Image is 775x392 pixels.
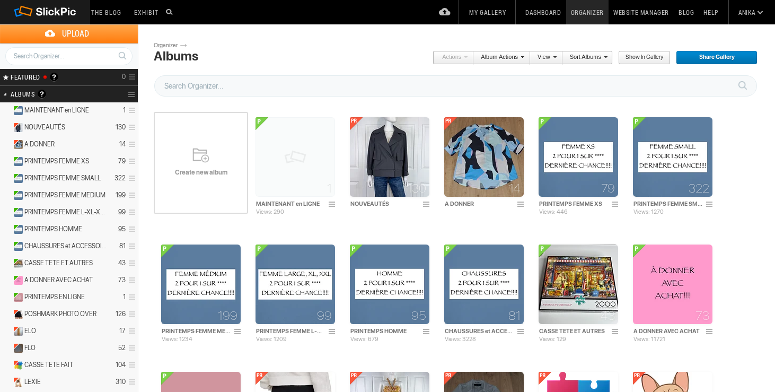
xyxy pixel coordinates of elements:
[509,184,521,193] span: 14
[1,276,11,284] a: Expand
[1,378,11,386] a: Expand
[539,117,618,197] img: images.webp
[24,361,73,369] span: CASSE TETE FAIT
[1,293,11,301] a: Expand
[9,378,23,387] ins: Private Album
[256,117,335,197] img: pix.gif
[24,174,101,182] span: PRINTEMPS FEMME SMALL
[9,293,23,302] ins: Public Album
[601,184,615,193] span: 79
[1,327,11,335] a: Expand
[5,47,133,65] input: Search Organizer...
[24,123,65,132] span: NOUVEAUTÉS
[7,73,40,81] span: FEATURED
[601,311,615,320] span: 43
[9,310,23,319] ins: Private Album
[11,86,100,102] h2: Albums
[562,51,607,65] a: Sort Albums
[24,378,41,386] span: LEXIE
[24,259,93,267] span: CASSE TETE ET AUTRES
[473,51,524,65] a: Album Actions
[633,117,712,197] img: images.webp
[1,310,11,318] a: Expand
[633,336,665,343] span: Views: 11721
[317,311,332,320] span: 99
[444,199,514,208] input: A DONNER
[444,117,524,197] img: DSC_0126.webp
[9,208,23,217] ins: Public Album
[9,123,23,132] ins: Private Album
[411,311,426,320] span: 95
[154,168,248,177] span: Create new album
[161,326,231,336] input: PRINTEMPS FEMME MEDIUM
[350,326,420,336] input: PRINTEMPS HOMME
[9,327,23,336] ins: Private Album
[154,49,198,64] div: Albums
[9,225,23,234] ins: Public Album
[433,51,468,65] a: Actions
[539,326,609,336] input: CASSE TETE ET AUTRES
[1,191,11,199] a: Expand
[24,242,107,250] span: CHAUSSURES et ACCESSOIRES
[9,140,23,149] ins: Private Album
[256,326,325,336] input: PRINTEMPS FEMME L-XL-XXL
[24,344,36,352] span: FLO
[676,51,750,65] span: Share Gallery
[9,157,23,166] ins: Public Album
[24,225,82,233] span: PRINTEMPS HOMME
[154,75,757,97] input: Search Organizer...
[689,184,709,193] span: 322
[1,174,11,182] a: Expand
[327,184,332,193] span: 1
[1,157,11,165] a: Expand
[24,276,93,284] span: A DONNER AVEC ACHAT
[9,361,23,370] ins: Private Album
[633,245,712,324] img: Carrerose.webp
[256,208,284,215] span: Views: 290
[256,336,287,343] span: Views: 1209
[618,51,663,65] span: Show in Gallery
[1,259,11,267] a: Expand
[1,344,11,352] a: Expand
[1,123,11,131] a: Expand
[24,208,107,216] span: PRINTEMPS FEMME L-XL-XXL
[539,245,618,324] img: IMG_3055.webp
[1,106,11,114] a: Expand
[633,199,703,208] input: PRINTEMPS FEMME SMALL
[350,199,420,208] input: NOUVEAUTÉS
[24,310,96,318] span: POSHMARK PHOTO OVER
[445,336,476,343] span: Views: 3228
[633,326,703,336] input: A DONNER AVEC ACHAT
[1,361,11,369] a: Expand
[9,276,23,285] ins: Public Album
[24,157,89,165] span: PRINTEMPS FEMME XS
[164,5,177,18] input: Search photos on SlickPic...
[407,184,426,193] span: 130
[444,326,514,336] input: CHAUSSURES et ACCESSOIRES
[9,191,23,200] ins: Public Album
[539,199,609,208] input: PRINTEMPS FEMME XS
[350,336,378,343] span: Views: 679
[9,242,23,251] ins: Public Album
[618,51,671,65] a: Show in Gallery
[695,311,709,320] span: 73
[1,208,11,216] a: Expand
[350,245,429,324] img: images.webp
[24,293,85,301] span: PRINTEMPS EN LIGNE
[9,174,23,183] ins: Public Album
[350,117,429,197] img: IMG_0323.webp
[539,208,568,215] span: Views: 446
[444,245,524,324] img: images.webp
[530,51,557,65] a: View
[633,208,664,215] span: Views: 1270
[112,47,132,65] a: Search
[161,245,241,324] img: images.webp
[9,259,23,268] ins: Public Album
[539,336,566,343] span: Views: 129
[24,140,55,149] span: A DONNER
[9,344,23,353] ins: Private Album
[13,24,138,43] span: Upload
[9,106,23,115] ins: Public Album
[218,311,237,320] span: 199
[24,106,89,115] span: MAINTENANT en LIGNE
